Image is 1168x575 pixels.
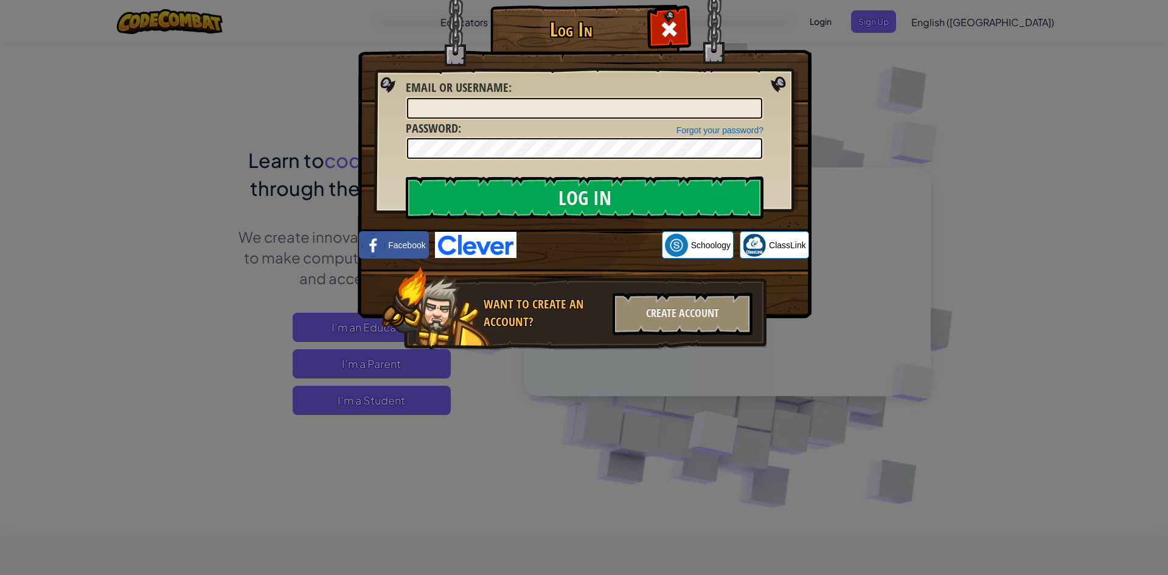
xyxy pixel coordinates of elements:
[406,79,509,96] span: Email or Username
[743,234,766,257] img: classlink-logo-small.png
[676,125,763,135] a: Forgot your password?
[493,19,648,40] h1: Log In
[484,296,605,330] div: Want to create an account?
[516,232,662,259] iframe: Sign in with Google Button
[406,120,458,136] span: Password
[613,293,753,335] div: Create Account
[665,234,688,257] img: schoology.png
[406,176,763,219] input: Log In
[362,234,385,257] img: facebook_small.png
[388,239,425,251] span: Facebook
[406,79,512,97] label: :
[406,120,461,138] label: :
[769,239,806,251] span: ClassLink
[435,232,516,258] img: clever-logo-blue.png
[691,239,731,251] span: Schoology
